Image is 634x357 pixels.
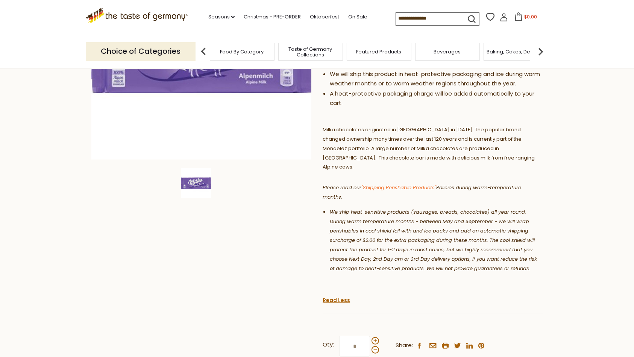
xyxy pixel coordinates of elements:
[323,184,521,201] em: Please read our Policies during warm-temperature months.
[524,14,537,20] span: $0.00
[396,341,413,350] span: Share:
[181,168,211,198] img: Milka Alpenmilch Chocolate Bar
[323,340,334,349] strong: Qty:
[330,70,543,88] li: We will ship this product in heat-protective packaging and ice during warm weather months or to w...
[86,42,196,61] p: Choice of Categories
[281,46,341,58] a: Taste of Germany Collections
[244,13,301,21] a: Christmas - PRE-ORDER
[310,13,339,21] a: Oktoberfest
[330,208,537,272] em: We ship heat-sensitive products (sausages, breads, chocolates) all year round. During warm temper...
[487,49,545,55] a: Baking, Cakes, Desserts
[196,44,211,59] img: previous arrow
[348,13,367,21] a: On Sale
[356,49,402,55] a: Featured Products
[533,44,548,59] img: next arrow
[208,13,235,21] a: Seasons
[330,89,543,108] li: A heat-protective packaging charge will be added automatically to your cart.
[339,336,370,357] input: Qty:
[323,126,535,171] span: Milka chocolates originated in [GEOGRAPHIC_DATA] in [DATE]. The popular brand changed ownership m...
[220,49,264,55] a: Food By Category
[323,296,350,304] a: Read Less
[434,49,461,55] a: Beverages
[361,184,436,191] a: "Shipping Perishable Products"
[510,12,541,24] button: $0.00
